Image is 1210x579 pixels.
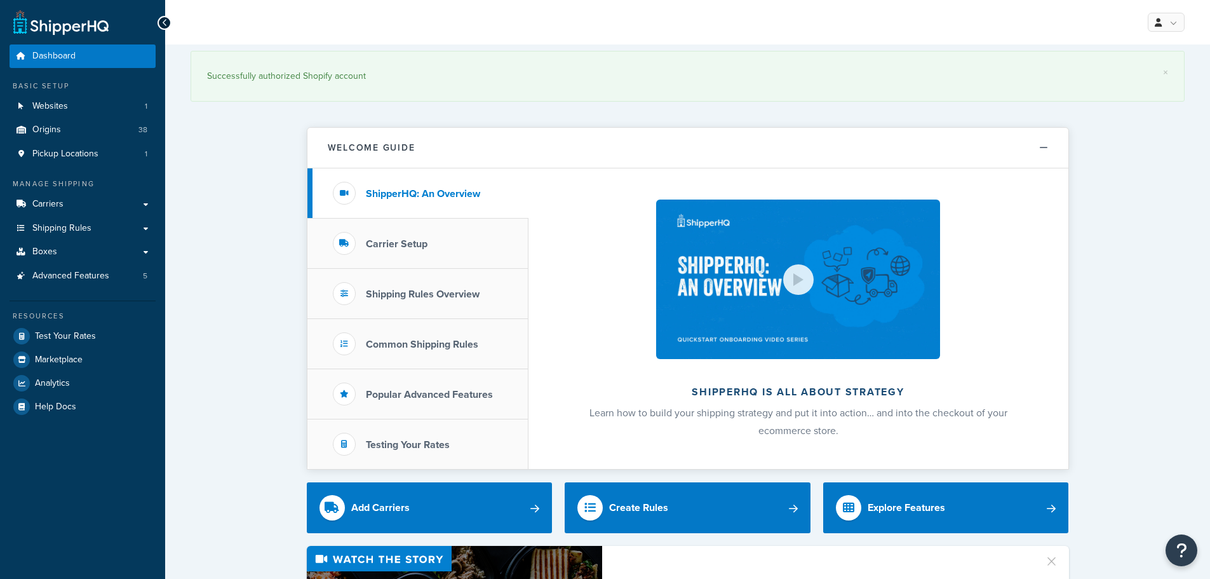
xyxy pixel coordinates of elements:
[565,482,810,533] a: Create Rules
[10,95,156,118] a: Websites1
[10,348,156,371] a: Marketplace
[10,118,156,142] li: Origins
[138,125,147,135] span: 38
[307,482,553,533] a: Add Carriers
[823,482,1069,533] a: Explore Features
[32,149,98,160] span: Pickup Locations
[10,217,156,240] a: Shipping Rules
[868,499,945,517] div: Explore Features
[207,67,1168,85] div: Successfully authorized Shopify account
[609,499,668,517] div: Create Rules
[351,499,410,517] div: Add Carriers
[366,339,478,350] h3: Common Shipping Rules
[589,405,1007,438] span: Learn how to build your shipping strategy and put it into action… and into the checkout of your e...
[10,179,156,189] div: Manage Shipping
[32,51,76,62] span: Dashboard
[10,395,156,418] a: Help Docs
[328,143,415,153] h2: Welcome Guide
[562,386,1035,398] h2: ShipperHQ is all about strategy
[1166,535,1197,566] button: Open Resource Center
[10,142,156,166] a: Pickup Locations1
[307,128,1068,168] button: Welcome Guide
[145,149,147,160] span: 1
[10,95,156,118] li: Websites
[10,372,156,395] a: Analytics
[35,355,83,365] span: Marketplace
[10,264,156,288] a: Advanced Features5
[10,325,156,348] a: Test Your Rates
[32,271,109,282] span: Advanced Features
[10,193,156,216] a: Carriers
[10,118,156,142] a: Origins38
[32,223,91,234] span: Shipping Rules
[145,101,147,112] span: 1
[32,247,57,257] span: Boxes
[32,125,61,135] span: Origins
[366,238,427,250] h3: Carrier Setup
[10,311,156,322] div: Resources
[366,188,480,200] h3: ShipperHQ: An Overview
[10,264,156,288] li: Advanced Features
[10,240,156,264] a: Boxes
[10,81,156,92] div: Basic Setup
[10,44,156,68] a: Dashboard
[143,271,147,282] span: 5
[1163,67,1168,78] a: ×
[366,439,450,451] h3: Testing Your Rates
[32,199,64,210] span: Carriers
[35,331,96,342] span: Test Your Rates
[366,389,493,400] h3: Popular Advanced Features
[10,142,156,166] li: Pickup Locations
[35,402,76,412] span: Help Docs
[35,378,70,389] span: Analytics
[366,289,480,300] h3: Shipping Rules Overview
[656,200,939,359] img: ShipperHQ is all about strategy
[32,101,68,112] span: Websites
